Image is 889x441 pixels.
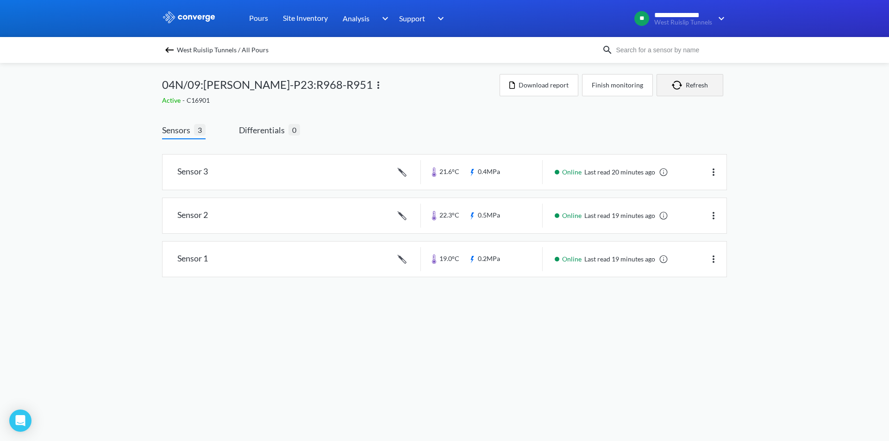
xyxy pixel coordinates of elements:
[376,13,391,24] img: downArrow.svg
[708,254,719,265] img: more.svg
[194,124,206,136] span: 3
[500,74,578,96] button: Download report
[602,44,613,56] img: icon-search.svg
[9,410,31,432] div: Open Intercom Messenger
[613,45,725,55] input: Search for a sensor by name
[162,96,182,104] span: Active
[288,124,300,136] span: 0
[343,12,369,24] span: Analysis
[712,13,727,24] img: downArrow.svg
[582,74,653,96] button: Finish monitoring
[373,80,384,91] img: more.svg
[399,12,425,24] span: Support
[162,11,216,23] img: logo_ewhite.svg
[654,19,712,26] span: West Ruislip Tunnels
[509,81,515,89] img: icon-file.svg
[657,74,723,96] button: Refresh
[164,44,175,56] img: backspace.svg
[672,81,686,90] img: icon-refresh.svg
[162,124,194,137] span: Sensors
[177,43,269,56] span: West Ruislip Tunnels / All Pours
[162,76,373,93] span: 04N/09:[PERSON_NAME]-P23:R968-R951
[432,13,446,24] img: downArrow.svg
[708,167,719,178] img: more.svg
[708,210,719,221] img: more.svg
[162,95,500,106] div: C16901
[239,124,288,137] span: Differentials
[182,96,187,104] span: -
